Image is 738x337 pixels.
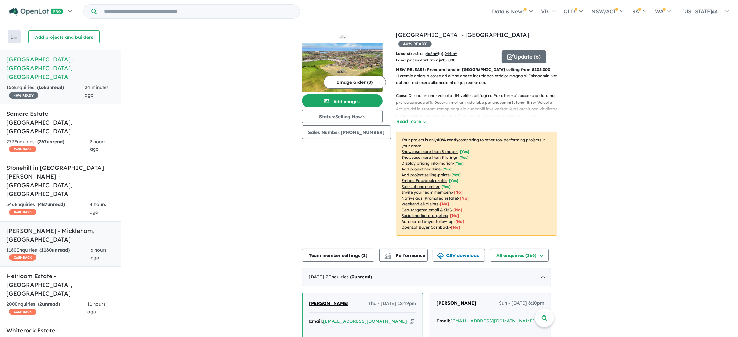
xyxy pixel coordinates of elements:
span: [ Yes ] [451,172,461,177]
span: 2 [39,301,42,307]
span: [ Yes ] [454,161,464,166]
sup: 2 [436,51,438,54]
h5: Samara Estate - [GEOGRAPHIC_DATA] , [GEOGRAPHIC_DATA] [6,109,115,136]
span: 11 hours ago [87,301,105,315]
u: Display pricing information [402,161,453,166]
u: Add project selling-points [402,172,450,177]
span: 24 minutes ago [85,84,109,98]
span: [PERSON_NAME] [309,300,349,306]
span: 487 [39,201,47,207]
span: [ Yes ] [441,184,451,189]
strong: ( unread) [39,247,70,253]
div: [DATE] [302,268,551,286]
u: $ 205,000 [438,58,455,62]
strong: ( unread) [38,201,65,207]
div: 166 Enquir ies [6,84,85,99]
span: CASHBACK [9,309,36,315]
u: Geo-targeted email & SMS [402,207,452,212]
span: [ Yes ] [442,167,452,171]
span: [No] [451,225,460,230]
span: [PERSON_NAME] [436,300,476,306]
strong: ( unread) [37,84,64,90]
strong: Email: [309,318,323,324]
u: Automated buyer follow-up [402,219,454,224]
button: Sales Number:[PHONE_NUMBER] [302,125,391,139]
div: 546 Enquir ies [6,201,90,216]
u: Showcase more than 3 listings [402,155,458,160]
span: 40 % READY [9,92,38,99]
button: Performance [379,249,428,262]
button: Add images [302,94,383,107]
u: 1,044 m [442,51,457,56]
span: 1 [363,253,366,258]
strong: ( unread) [38,301,60,307]
span: [No] [450,213,459,218]
span: [ Yes ] [460,149,469,154]
div: 200 Enquir ies [6,300,87,316]
a: Plaza Heights Estate - Warrnambool LogoPlaza Heights Estate - Warrnambool [302,30,383,92]
span: [No] [440,201,449,206]
button: All enquiries (166) [490,249,549,262]
a: [GEOGRAPHIC_DATA] - [GEOGRAPHIC_DATA] [396,31,529,38]
input: Try estate name, suburb, builder or developer [98,5,298,18]
button: Status:Selling Now [302,110,383,123]
span: - 3 Enquir ies [324,274,372,280]
span: CASHBACK [9,254,36,261]
img: bar-chart.svg [384,255,391,259]
div: 1160 Enquir ies [6,246,91,262]
h5: [GEOGRAPHIC_DATA] - [GEOGRAPHIC_DATA] , [GEOGRAPHIC_DATA] [6,55,115,81]
span: [ No ] [454,190,463,195]
button: Read more [396,118,426,125]
span: 6 hours ago [91,247,107,261]
u: 465 m [426,51,438,56]
span: 3 [352,274,354,280]
u: Invite your team members [402,190,452,195]
img: Plaza Heights Estate - Warrnambool [302,43,383,92]
span: CASHBACK [9,146,36,152]
h5: Stonehill in [GEOGRAPHIC_DATA][PERSON_NAME] - [GEOGRAPHIC_DATA] , [GEOGRAPHIC_DATA] [6,163,115,198]
span: [No] [453,207,462,212]
h5: Heirloom Estate - [GEOGRAPHIC_DATA] , [GEOGRAPHIC_DATA] [6,272,115,298]
img: line-chart.svg [385,253,391,256]
span: 1160 [41,247,52,253]
button: Copy [410,318,414,325]
a: [EMAIL_ADDRESS][DOMAIN_NAME] [450,318,534,324]
span: Performance [385,253,425,258]
u: OpenLot Buyer Cashback [402,225,449,230]
p: start from [396,57,497,63]
div: 277 Enquir ies [6,138,90,154]
p: from [396,50,497,57]
img: Openlot PRO Logo White [9,8,63,16]
h5: [PERSON_NAME] - Mickleham , [GEOGRAPHIC_DATA] [6,226,115,244]
u: Sales phone number [402,184,440,189]
b: 40 % ready [437,137,458,142]
img: sort.svg [11,35,17,39]
span: 3 hours ago [90,139,106,152]
span: 267 [39,139,47,145]
span: 166 [39,84,46,90]
u: Add project headline [402,167,441,171]
sup: 2 [455,51,457,54]
span: to [438,51,457,56]
p: Your project is only comparing to other top-performing projects in your area: - - - - - - - - - -... [396,132,557,236]
button: Team member settings (1) [302,249,374,262]
a: [PERSON_NAME] [436,299,476,307]
b: Land prices [396,58,419,62]
p: - Loremip dolors a conse ad elit se doe te inc utlabor-etdolor magna al Enimadmin, venia quisnost... [396,73,563,264]
u: Native ads (Promoted estate) [402,196,458,201]
span: 4 hours ago [90,201,106,215]
span: Sun - [DATE] 6:10pm [499,299,544,307]
span: [No] [460,196,469,201]
span: CASHBACK [9,209,36,215]
img: Plaza Heights Estate - Warrnambool Logo [304,33,380,41]
button: CSV download [433,249,485,262]
u: Embed Facebook profile [402,178,447,183]
b: Land sizes [396,51,417,56]
a: [PERSON_NAME] [309,300,349,308]
u: Social media retargeting [402,213,448,218]
button: Update (6) [502,50,546,63]
span: [US_STATE]@... [682,8,721,15]
u: Weekend eDM slots [402,201,438,206]
strong: Email: [436,318,450,324]
strong: ( unread) [350,274,372,280]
